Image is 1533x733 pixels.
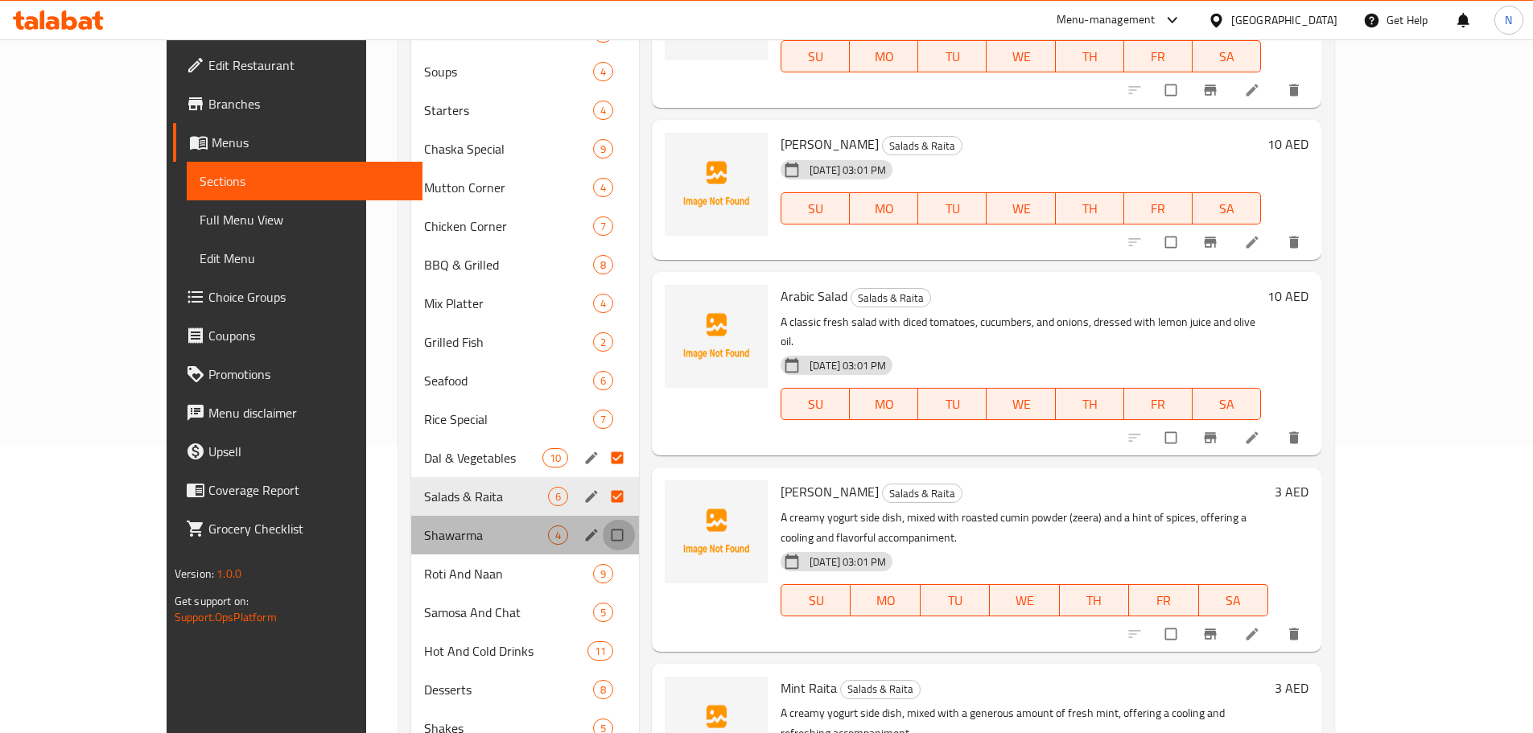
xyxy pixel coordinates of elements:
div: Seafood [424,371,593,390]
span: Select to update [1156,75,1189,105]
span: Hot And Cold Drinks [424,641,587,661]
div: Hot And Cold Drinks11 [411,632,639,670]
a: Edit menu item [1244,430,1263,446]
div: items [593,371,613,390]
span: Grocery Checklist [208,519,410,538]
a: Coverage Report [173,471,422,509]
h6: 3 AED [1275,677,1308,699]
span: 6 [594,373,612,389]
button: edit [581,486,605,507]
span: [PERSON_NAME] [781,480,879,504]
a: Grocery Checklist [173,509,422,548]
button: Branch-specific-item [1193,224,1231,260]
span: 4 [594,296,612,311]
span: [DATE] 03:01 PM [803,554,892,570]
div: BBQ & Grilled [424,255,593,274]
span: Shawarma [424,525,548,545]
button: SA [1199,584,1268,616]
button: TH [1056,40,1124,72]
span: 7 [594,412,612,427]
span: 10 [543,451,567,466]
div: Roti And Naan [424,564,593,583]
div: items [593,332,613,352]
div: items [593,294,613,313]
a: Promotions [173,355,422,393]
div: Rice Special7 [411,400,639,439]
span: Select to update [1156,227,1189,257]
span: Arabic Salad [781,284,847,308]
button: SA [1193,192,1261,224]
div: Desserts [424,680,593,699]
span: 4 [549,528,567,543]
span: MO [857,589,913,612]
span: [PERSON_NAME] [781,132,879,156]
span: FR [1131,197,1186,220]
span: FR [1131,45,1186,68]
span: 6 [549,489,567,504]
span: Choice Groups [208,287,410,307]
div: Salads & Raita6edit [411,477,639,516]
span: Version: [175,563,214,584]
div: items [593,564,613,583]
span: MO [856,197,912,220]
img: Arabic Salad [665,285,768,388]
div: items [593,139,613,159]
button: delete [1276,72,1315,108]
span: TH [1062,197,1118,220]
span: 4 [594,64,612,80]
span: Promotions [208,364,410,384]
div: BBQ & Grilled8 [411,245,639,284]
span: Menu disclaimer [208,403,410,422]
span: 1.0.0 [216,563,241,584]
a: Choice Groups [173,278,422,316]
div: items [593,680,613,699]
img: Zeera Raitha [665,480,768,583]
div: items [548,487,568,506]
span: Mutton Corner [424,178,593,197]
span: 4 [594,103,612,118]
span: SU [788,589,844,612]
span: 9 [594,566,612,582]
span: 8 [594,682,612,698]
span: Soups [424,62,593,81]
div: Starters [424,101,593,120]
div: Mix Platter [424,294,593,313]
div: items [593,603,613,622]
div: items [593,255,613,274]
div: Samosa And Chat [424,603,593,622]
span: Mint Raita [781,676,837,700]
div: Mutton Corner4 [411,168,639,207]
span: TU [927,589,983,612]
div: Rice Special [424,410,593,429]
span: SU [788,45,843,68]
div: Salads & Raita [840,680,921,699]
div: items [548,525,568,545]
div: Dal & Vegetables10edit [411,439,639,477]
span: SA [1199,393,1255,416]
span: Branches [208,94,410,113]
span: Salads & Raita [883,137,962,155]
span: SA [1199,45,1255,68]
span: Dal & Vegetables [424,448,542,467]
button: WE [987,40,1055,72]
span: Chicken Corner [424,216,593,236]
span: Edit Menu [200,249,410,268]
button: WE [990,584,1059,616]
div: Chaska Special9 [411,130,639,168]
button: SA [1193,40,1261,72]
span: [DATE] 03:01 PM [803,163,892,178]
span: 9 [594,142,612,157]
span: TU [925,393,980,416]
button: MO [851,584,920,616]
button: FR [1124,40,1193,72]
span: WE [993,393,1049,416]
span: FR [1135,589,1192,612]
button: SU [781,584,851,616]
button: delete [1276,420,1315,455]
button: TH [1056,388,1124,420]
span: 2 [594,335,612,350]
span: Select to update [1156,619,1189,649]
span: SA [1205,589,1262,612]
